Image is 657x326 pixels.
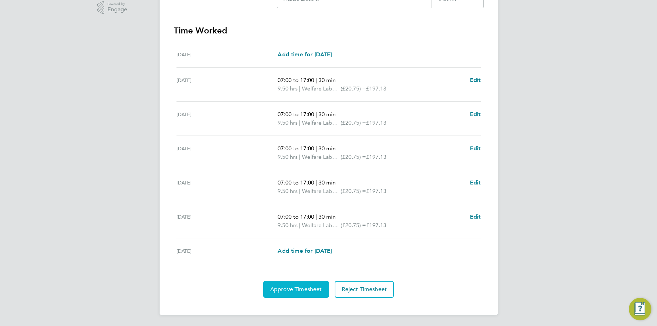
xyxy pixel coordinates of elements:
[278,213,314,220] span: 07:00 to 17:00
[316,77,317,83] span: |
[278,179,314,186] span: 07:00 to 17:00
[278,188,298,194] span: 9.50 hrs
[341,153,366,160] span: (£20.75) =
[278,145,314,152] span: 07:00 to 17:00
[302,119,341,127] span: Welfare Labourer
[335,281,394,298] button: Reject Timesheet
[342,286,387,293] span: Reject Timesheet
[176,247,278,255] div: [DATE]
[341,85,366,92] span: (£20.75) =
[316,179,317,186] span: |
[366,188,386,194] span: £197.13
[629,298,651,320] button: Engage Resource Center
[316,145,317,152] span: |
[278,247,332,254] span: Add time for [DATE]
[470,178,481,187] a: Edit
[470,213,481,220] span: Edit
[470,213,481,221] a: Edit
[299,85,300,92] span: |
[302,221,341,230] span: Welfare Labourer
[316,111,317,118] span: |
[470,110,481,119] a: Edit
[470,144,481,153] a: Edit
[470,77,481,83] span: Edit
[470,145,481,152] span: Edit
[299,222,300,228] span: |
[318,213,336,220] span: 30 min
[299,188,300,194] span: |
[341,119,366,126] span: (£20.75) =
[366,85,386,92] span: £197.13
[278,222,298,228] span: 9.50 hrs
[299,153,300,160] span: |
[470,76,481,84] a: Edit
[470,111,481,118] span: Edit
[278,77,314,83] span: 07:00 to 17:00
[316,213,317,220] span: |
[302,153,341,161] span: Welfare Labourer
[278,153,298,160] span: 9.50 hrs
[278,111,314,118] span: 07:00 to 17:00
[318,111,336,118] span: 30 min
[176,213,278,230] div: [DATE]
[263,281,329,298] button: Approve Timesheet
[278,51,332,58] span: Add time for [DATE]
[366,153,386,160] span: £197.13
[278,85,298,92] span: 9.50 hrs
[318,77,336,83] span: 30 min
[174,25,484,36] h3: Time Worked
[318,145,336,152] span: 30 min
[176,144,278,161] div: [DATE]
[341,222,366,228] span: (£20.75) =
[278,50,332,59] a: Add time for [DATE]
[107,1,127,7] span: Powered by
[270,286,322,293] span: Approve Timesheet
[299,119,300,126] span: |
[341,188,366,194] span: (£20.75) =
[278,247,332,255] a: Add time for [DATE]
[176,76,278,93] div: [DATE]
[302,187,341,195] span: Welfare Labourer
[176,50,278,59] div: [DATE]
[302,84,341,93] span: Welfare Labourer
[470,179,481,186] span: Edit
[107,7,127,13] span: Engage
[176,178,278,195] div: [DATE]
[318,179,336,186] span: 30 min
[97,1,127,14] a: Powered byEngage
[278,119,298,126] span: 9.50 hrs
[366,222,386,228] span: £197.13
[366,119,386,126] span: £197.13
[176,110,278,127] div: [DATE]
